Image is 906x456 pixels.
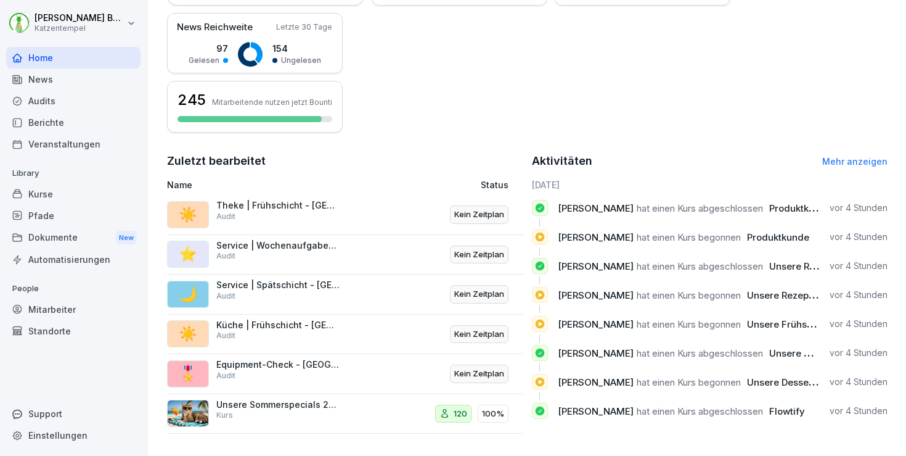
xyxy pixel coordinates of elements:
[769,405,805,417] span: Flowtify
[216,211,235,222] p: Audit
[558,376,634,388] span: [PERSON_NAME]
[637,405,763,417] span: hat einen Kurs abgeschlossen
[167,400,209,427] img: tq9m61t15lf2zt9mx622xkq2.png
[830,289,888,301] p: vor 4 Stunden
[6,226,141,249] div: Dokumente
[637,347,763,359] span: hat einen Kurs abgeschlossen
[216,291,235,302] p: Audit
[177,20,253,35] p: News Reichweite
[6,279,141,299] p: People
[6,112,141,133] a: Berichte
[116,231,137,245] div: New
[6,320,141,342] a: Standorte
[216,200,340,211] p: Theke | Frühschicht - [GEOGRAPHIC_DATA]
[532,152,592,170] h2: Aktivitäten
[637,376,741,388] span: hat einen Kurs begonnen
[454,368,504,380] p: Kein Zeitplan
[6,90,141,112] a: Audits
[35,24,124,33] p: Katzentempel
[216,359,340,370] p: Equipment-Check - [GEOGRAPHIC_DATA]
[216,330,235,341] p: Audit
[276,22,332,33] p: Letzte 30 Tage
[216,251,235,262] p: Audit
[830,231,888,243] p: vor 4 Stunden
[167,235,523,275] a: ⭐Service | Wochenaufgaben - [GEOGRAPHIC_DATA]AuditKein Zeitplan
[189,42,228,55] p: 97
[167,315,523,355] a: ☀️Küche | Frühschicht - [GEOGRAPHIC_DATA]AuditKein Zeitplan
[6,47,141,68] a: Home
[167,394,523,434] a: Unsere Sommerspecials 2025Kurs120100%
[454,288,504,301] p: Kein Zeitplan
[6,68,141,90] a: News
[637,202,763,214] span: hat einen Kurs abgeschlossen
[167,195,523,235] a: ☀️Theke | Frühschicht - [GEOGRAPHIC_DATA]AuditKein Zeitplan
[747,231,809,243] span: Produktkunde
[747,289,832,301] span: Unsere Rezepturen
[178,89,206,110] h3: 245
[637,260,763,272] span: hat einen Kurs abgeschlossen
[189,55,219,66] p: Gelesen
[747,376,820,388] span: Unsere Desserts
[6,299,141,320] a: Mitarbeiter
[216,410,233,421] p: Kurs
[6,205,141,226] div: Pfade
[637,289,741,301] span: hat einen Kurs begonnen
[216,399,340,410] p: Unsere Sommerspecials 2025
[216,320,340,331] p: Küche | Frühschicht - [GEOGRAPHIC_DATA]
[454,328,504,341] p: Kein Zeitplan
[6,183,141,205] a: Kurse
[167,275,523,315] a: 🌙Service | Spätschicht - [GEOGRAPHIC_DATA]AuditKein Zeitplan
[454,249,504,261] p: Kein Zeitplan
[6,164,141,183] p: Library
[481,178,508,191] p: Status
[179,204,197,226] p: ☀️
[747,318,831,330] span: Unsere Frühstücke
[216,240,340,251] p: Service | Wochenaufgaben - [GEOGRAPHIC_DATA]
[167,152,523,170] h2: Zuletzt bearbeitet
[6,249,141,270] a: Automatisierungen
[216,370,235,381] p: Audit
[216,280,340,291] p: Service | Spätschicht - [GEOGRAPHIC_DATA]
[179,243,197,265] p: ⭐
[830,260,888,272] p: vor 4 Stunden
[822,156,888,167] a: Mehr anzeigen
[179,323,197,345] p: ☀️
[281,55,321,66] p: Ungelesen
[830,405,888,417] p: vor 4 Stunden
[6,226,141,249] a: DokumenteNew
[179,283,197,305] p: 🌙
[35,13,124,23] p: [PERSON_NAME] Benedix
[769,202,831,214] span: Produktkunde
[830,318,888,330] p: vor 4 Stunden
[558,318,634,330] span: [PERSON_NAME]
[558,289,634,301] span: [PERSON_NAME]
[6,425,141,446] a: Einstellungen
[558,202,634,214] span: [PERSON_NAME]
[558,347,634,359] span: [PERSON_NAME]
[637,231,741,243] span: hat einen Kurs begonnen
[6,403,141,425] div: Support
[212,97,332,107] p: Mitarbeitende nutzen jetzt Bounti
[558,260,634,272] span: [PERSON_NAME]
[6,133,141,155] a: Veranstaltungen
[454,209,504,221] p: Kein Zeitplan
[558,231,634,243] span: [PERSON_NAME]
[179,363,197,385] p: 🎖️
[272,42,321,55] p: 154
[558,405,634,417] span: [PERSON_NAME]
[532,178,888,191] h6: [DATE]
[830,347,888,359] p: vor 4 Stunden
[830,376,888,388] p: vor 4 Stunden
[454,408,467,420] p: 120
[830,202,888,214] p: vor 4 Stunden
